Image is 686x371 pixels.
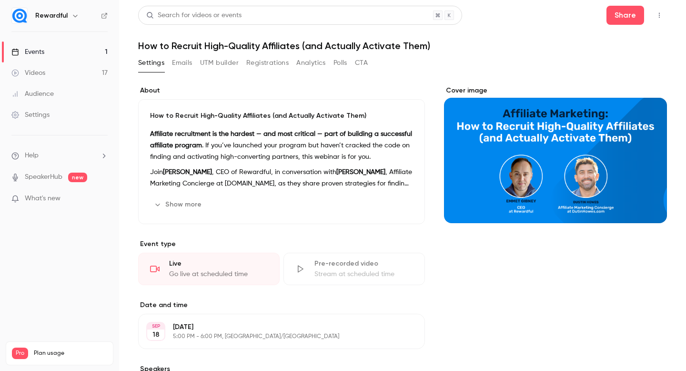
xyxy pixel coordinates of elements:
h1: How to Recruit High-Quality Affiliates (and Actually Activate Them) [138,40,667,52]
div: Live [169,259,268,268]
iframe: Noticeable Trigger [96,195,108,203]
span: Pro [12,348,28,359]
section: Cover image [444,86,667,223]
div: Settings [11,110,50,120]
label: Cover image [444,86,667,95]
li: help-dropdown-opener [11,151,108,161]
p: How to Recruit High-Quality Affiliates (and Actually Activate Them) [150,111,413,121]
button: Analytics [296,55,326,71]
strong: [PERSON_NAME] [163,169,212,175]
a: SpeakerHub [25,172,62,182]
h6: Rewardful [35,11,68,21]
div: Search for videos or events [146,10,242,21]
p: Event type [138,239,425,249]
label: About [138,86,425,95]
div: SEP [147,323,164,330]
p: [DATE] [173,322,374,332]
button: Settings [138,55,164,71]
button: Share [606,6,644,25]
button: Emails [172,55,192,71]
div: LiveGo live at scheduled time [138,253,280,285]
span: Help [25,151,39,161]
label: Date and time [138,300,425,310]
strong: [PERSON_NAME] [336,169,385,175]
div: Go live at scheduled time [169,269,268,279]
div: Audience [11,89,54,99]
button: CTA [355,55,368,71]
span: What's new [25,194,61,204]
p: 18 [152,330,160,340]
div: Pre-recorded video [314,259,413,268]
div: Pre-recorded videoStream at scheduled time [283,253,425,285]
div: Stream at scheduled time [314,269,413,279]
span: Plan usage [34,350,107,357]
button: Show more [150,197,207,212]
button: Polls [333,55,347,71]
p: 5:00 PM - 6:00 PM, [GEOGRAPHIC_DATA]/[GEOGRAPHIC_DATA] [173,333,374,340]
div: Videos [11,68,45,78]
div: Events [11,47,44,57]
button: UTM builder [200,55,239,71]
button: Registrations [246,55,289,71]
p: . If you’ve launched your program but haven’t cracked the code on finding and activating high-con... [150,128,413,163]
span: new [68,173,87,182]
strong: Affiliate recruitment is the hardest — and most critical — part of building a successful affiliat... [150,131,412,149]
img: Rewardful [12,8,27,23]
p: Join , CEO of Rewardful, in conversation with , Affiliate Marketing Concierge at [DOMAIN_NAME], a... [150,166,413,189]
